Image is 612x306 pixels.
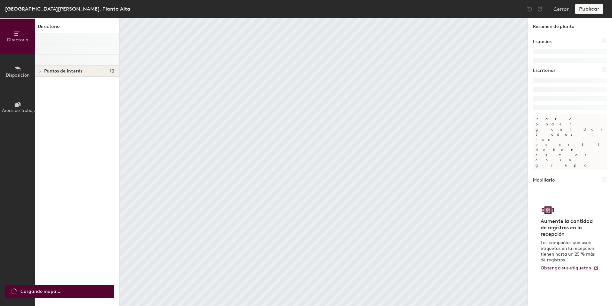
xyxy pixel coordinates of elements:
canvas: Map [120,18,527,306]
button: Cerrar [553,4,569,14]
img: Redo [537,6,543,12]
span: Áreas de trabajo [2,108,36,113]
h1: Espacios [533,38,552,45]
span: Cargando mapa... [20,288,60,295]
span: Obtenga sus etiquetas [541,265,591,271]
h1: Resumen de planta [528,18,612,33]
a: Obtenga sus etiquetas [541,266,599,271]
img: Undo [527,6,533,12]
img: Logotipo de etiqueta [541,205,555,216]
h1: Mobiliario [533,177,555,184]
h4: Aumente la cantidad de registros en la recepción [541,218,595,237]
h1: Directorio [35,23,119,33]
p: Las compañías que usan etiquetas en la recepción tienen hasta un 25 % más de registros. [541,240,595,263]
p: Para poder guardar, todos los escritorios deben estar en un grupo [533,114,607,170]
div: [GEOGRAPHIC_DATA][PERSON_NAME], Planta Alta [5,5,130,13]
span: 12 [110,69,114,74]
h1: Escritorios [533,67,555,74]
span: Directorio [7,37,28,43]
span: Disposición [6,72,29,78]
span: Puntos de interés [44,69,83,74]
